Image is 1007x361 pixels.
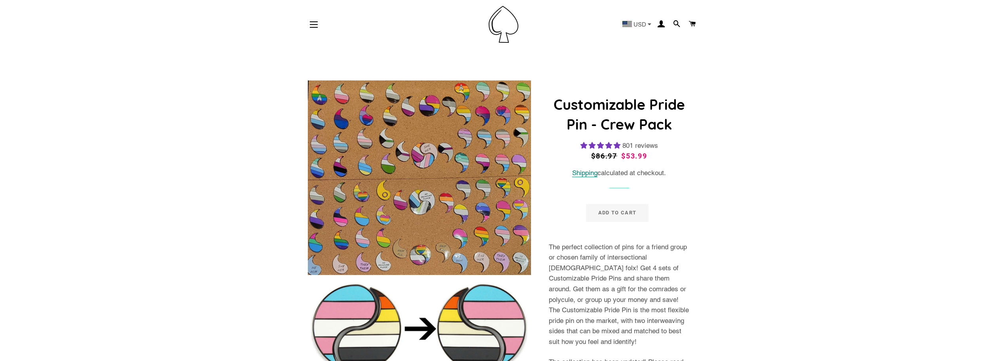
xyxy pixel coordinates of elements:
[308,80,531,275] img: Customizable Pride Pin - Crew Pack
[622,141,658,149] span: 801 reviews
[621,152,647,160] span: $53.99
[549,168,689,178] div: calculated at checkout.
[598,210,636,216] span: Add to Cart
[572,169,597,177] a: Shipping
[586,204,649,222] button: Add to Cart
[580,141,622,149] span: 4.83 stars
[549,95,689,135] h1: Customizable Pride Pin - Crew Pack
[549,242,689,347] p: The perfect collection of pins for a friend group or chosen family of intersectional [DEMOGRAPHIC...
[591,151,619,162] span: $86.97
[489,6,518,43] img: Pin-Ace
[633,21,646,27] span: USD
